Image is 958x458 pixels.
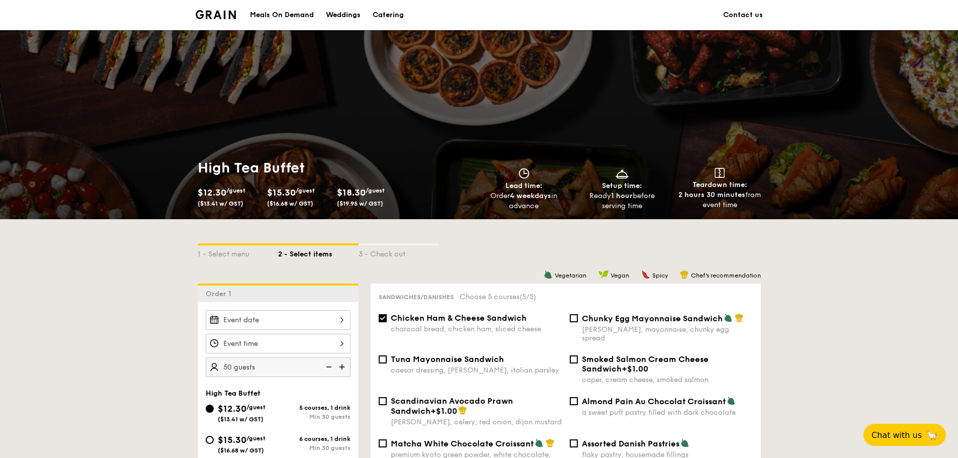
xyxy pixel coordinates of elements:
span: /guest [366,187,385,194]
span: ($16.68 w/ GST) [267,200,313,207]
span: ($16.68 w/ GST) [218,447,264,454]
span: Matcha White Chocolate Croissant [391,439,534,448]
input: $15.30/guest($16.68 w/ GST)6 courses, 1 drinkMin 30 guests [206,436,214,444]
img: Grain [196,10,236,19]
strong: 4 weekdays [510,192,551,200]
span: Tuna Mayonnaise Sandwich [391,354,504,364]
input: Matcha White Chocolate Croissantpremium kyoto green powder, white chocolate, croissant [379,439,387,447]
img: icon-vegetarian.fe4039eb.svg [535,438,544,447]
input: Assorted Danish Pastriesflaky pastry, housemade fillings [570,439,578,447]
span: Vegan [611,272,629,279]
div: Order in advance [479,191,569,211]
strong: 2 hours 30 minutes [678,191,745,199]
div: charcoal bread, chicken ham, sliced cheese [391,325,562,333]
span: $15.30 [218,434,246,445]
h1: High Tea Buffet [198,159,475,177]
input: Scandinavian Avocado Prawn Sandwich+$1.00[PERSON_NAME], celery, red onion, dijon mustard [379,397,387,405]
span: High Tea Buffet [206,389,260,398]
span: $15.30 [267,187,296,198]
img: icon-chef-hat.a58ddaea.svg [546,438,555,447]
span: /guest [296,187,315,194]
span: $12.30 [218,403,246,414]
span: (5/5) [519,293,536,301]
button: Chat with us🦙 [863,424,946,446]
span: Choose 5 courses [460,293,536,301]
div: Min 30 guests [278,413,351,420]
div: Min 30 guests [278,444,351,451]
strong: 1 hour [611,192,633,200]
span: Vegetarian [555,272,586,279]
img: icon-chef-hat.a58ddaea.svg [680,270,689,279]
span: $12.30 [198,187,226,198]
span: Sandwiches/Danishes [379,294,454,301]
div: 3 - Check out [359,245,439,259]
span: +$1.00 [622,364,648,374]
div: from event time [675,190,765,210]
img: icon-vegetarian.fe4039eb.svg [544,270,553,279]
span: Chef's recommendation [691,272,761,279]
div: caesar dressing, [PERSON_NAME], italian parsley [391,366,562,375]
span: Assorted Danish Pastries [582,439,679,448]
input: Chunky Egg Mayonnaise Sandwich[PERSON_NAME], mayonnaise, chunky egg spread [570,314,578,322]
span: Chicken Ham & Cheese Sandwich [391,313,527,323]
img: icon-dish.430c3a2e.svg [615,168,630,179]
span: Lead time: [505,181,543,190]
div: 6 courses, 1 drink [278,435,351,442]
div: 1 - Select menu [198,245,278,259]
span: Teardown time: [692,180,747,189]
img: icon-chef-hat.a58ddaea.svg [735,313,744,322]
span: Chunky Egg Mayonnaise Sandwich [582,314,723,323]
span: Spicy [652,272,668,279]
input: Tuna Mayonnaise Sandwichcaesar dressing, [PERSON_NAME], italian parsley [379,355,387,363]
span: 🦙 [926,429,938,441]
span: /guest [246,435,266,442]
span: $18.30 [337,187,366,198]
img: icon-add.58712e84.svg [335,357,351,377]
span: +$1.00 [430,406,457,416]
div: caper, cream cheese, smoked salmon [582,376,753,384]
span: /guest [246,404,266,411]
div: 2 - Select items [278,245,359,259]
img: icon-teardown.65201eee.svg [715,168,725,178]
img: icon-vegetarian.fe4039eb.svg [680,438,689,447]
span: ($19.95 w/ GST) [337,200,383,207]
div: 5 courses, 1 drink [278,404,351,411]
span: /guest [226,187,245,194]
div: [PERSON_NAME], celery, red onion, dijon mustard [391,418,562,426]
span: Almond Pain Au Chocolat Croissant [582,397,726,406]
span: ($13.41 w/ GST) [198,200,243,207]
input: Event time [206,334,351,353]
div: [PERSON_NAME], mayonnaise, chunky egg spread [582,325,753,342]
span: Order 1 [206,290,235,298]
img: icon-reduce.1d2dbef1.svg [320,357,335,377]
div: Ready before serving time [577,191,667,211]
span: Setup time: [602,181,642,190]
span: Smoked Salmon Cream Cheese Sandwich [582,354,709,374]
input: Number of guests [206,357,351,377]
a: Logotype [196,10,236,19]
input: Event date [206,310,351,330]
input: Smoked Salmon Cream Cheese Sandwich+$1.00caper, cream cheese, smoked salmon [570,355,578,363]
input: Chicken Ham & Cheese Sandwichcharcoal bread, chicken ham, sliced cheese [379,314,387,322]
span: Scandinavian Avocado Prawn Sandwich [391,396,513,416]
img: icon-spicy.37a8142b.svg [641,270,650,279]
span: ($13.41 w/ GST) [218,416,264,423]
img: icon-vegetarian.fe4039eb.svg [727,396,736,405]
img: icon-vegetarian.fe4039eb.svg [724,313,733,322]
img: icon-vegan.f8ff3823.svg [598,270,608,279]
input: Almond Pain Au Chocolat Croissanta sweet puff pastry filled with dark chocolate [570,397,578,405]
input: $12.30/guest($13.41 w/ GST)5 courses, 1 drinkMin 30 guests [206,405,214,413]
img: icon-chef-hat.a58ddaea.svg [458,406,467,415]
span: Chat with us [872,430,922,440]
img: icon-clock.2db775ea.svg [516,168,532,179]
div: a sweet puff pastry filled with dark chocolate [582,408,753,417]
